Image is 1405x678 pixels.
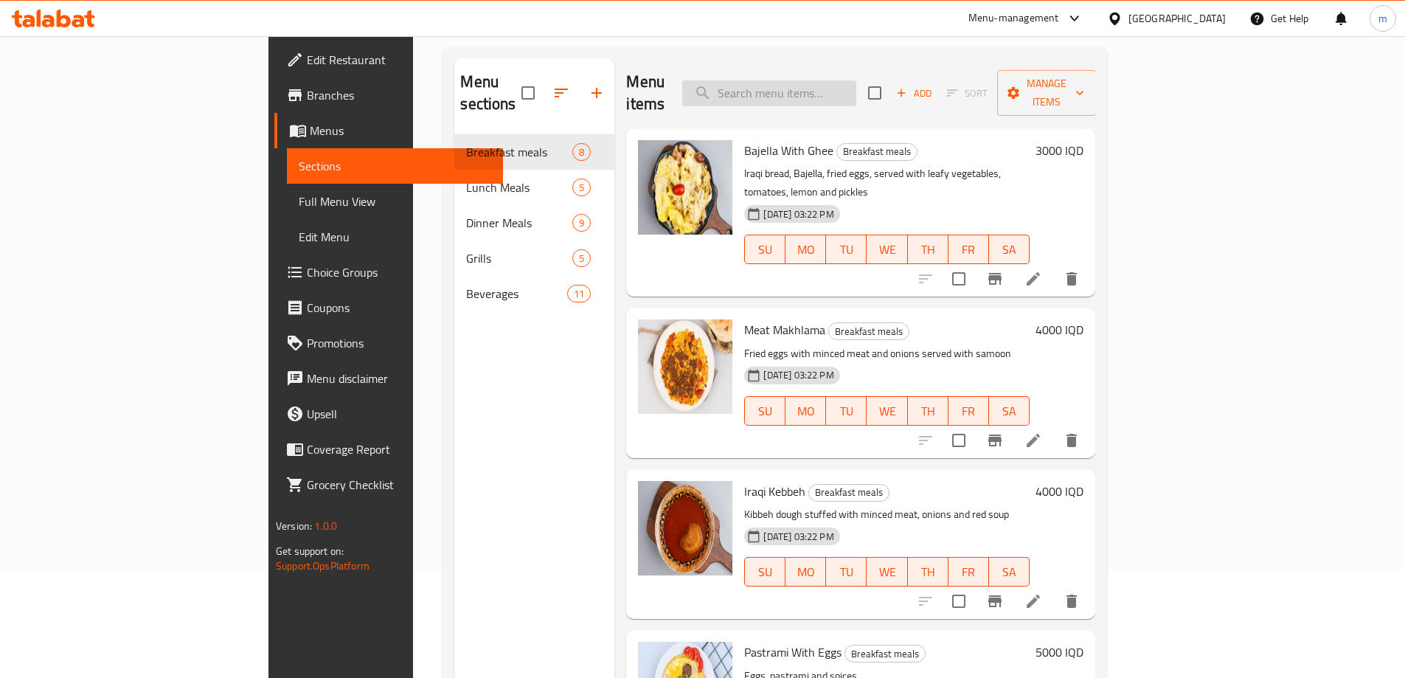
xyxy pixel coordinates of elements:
[274,42,503,77] a: Edit Restaurant
[638,140,732,235] img: Bajella With Ghee
[954,561,983,583] span: FR
[274,361,503,396] a: Menu disclaimer
[573,145,590,159] span: 8
[307,263,491,281] span: Choice Groups
[299,193,491,210] span: Full Menu View
[513,77,544,108] span: Select all sections
[954,239,983,260] span: FR
[997,70,1096,116] button: Manage items
[836,143,917,161] div: Breakfast meals
[1128,10,1226,27] div: [GEOGRAPHIC_DATA]
[572,249,591,267] div: items
[307,334,491,352] span: Promotions
[744,480,805,502] span: Iraqi Kebbeh
[638,319,732,414] img: Meat Makhlama
[466,249,572,267] span: Grills
[757,207,839,221] span: [DATE] 03:22 PM
[751,401,780,422] span: SU
[466,179,572,196] span: Lunch Meals
[757,368,839,382] span: [DATE] 03:22 PM
[287,219,503,255] a: Edit Menu
[1054,261,1089,297] button: delete
[995,401,1024,422] span: SA
[744,641,842,663] span: Pastrami With Eggs
[785,235,826,264] button: MO
[568,287,590,301] span: 11
[744,139,833,162] span: Bajella With Ghee
[307,370,491,387] span: Menu disclaimer
[466,285,567,302] span: Beverages
[315,516,338,536] span: 1.0.0
[867,235,907,264] button: WE
[744,319,825,341] span: Meat Makhlama
[307,299,491,316] span: Coupons
[791,401,820,422] span: MO
[1024,592,1042,610] a: Edit menu item
[274,255,503,290] a: Choice Groups
[274,467,503,502] a: Grocery Checklist
[948,557,989,587] button: FR
[274,325,503,361] a: Promotions
[890,82,937,105] span: Add item
[937,82,997,105] span: Select section first
[867,396,907,426] button: WE
[908,557,948,587] button: TH
[1024,432,1042,449] a: Edit menu item
[943,425,974,456] span: Select to update
[307,86,491,104] span: Branches
[573,252,590,266] span: 5
[572,214,591,232] div: items
[1035,481,1083,502] h6: 4000 IQD
[744,235,785,264] button: SU
[914,561,943,583] span: TH
[454,205,614,241] div: Dinner Meals9
[873,401,901,422] span: WE
[751,561,780,583] span: SU
[826,396,867,426] button: TU
[873,561,901,583] span: WE
[914,401,943,422] span: TH
[948,396,989,426] button: FR
[567,285,591,302] div: items
[454,241,614,276] div: Grills5
[454,276,614,311] div: Beverages11
[989,396,1030,426] button: SA
[573,216,590,230] span: 9
[948,235,989,264] button: FR
[791,239,820,260] span: MO
[757,530,839,544] span: [DATE] 03:22 PM
[977,261,1013,297] button: Branch-specific-item
[791,561,820,583] span: MO
[276,516,312,536] span: Version:
[867,557,907,587] button: WE
[828,322,909,340] div: Breakfast meals
[287,184,503,219] a: Full Menu View
[466,214,572,232] span: Dinner Meals
[307,440,491,458] span: Coverage Report
[943,263,974,294] span: Select to update
[873,239,901,260] span: WE
[826,235,867,264] button: TU
[908,396,948,426] button: TH
[977,423,1013,458] button: Branch-specific-item
[466,143,572,161] span: Breakfast meals
[274,113,503,148] a: Menus
[894,85,934,102] span: Add
[573,181,590,195] span: 5
[829,323,909,340] span: Breakfast meals
[572,143,591,161] div: items
[454,134,614,170] div: Breakfast meals8
[744,345,1029,363] p: Fried eggs with minced meat and onions served with samoon
[1054,423,1089,458] button: delete
[744,557,785,587] button: SU
[832,401,861,422] span: TU
[943,586,974,617] span: Select to update
[977,584,1013,619] button: Branch-specific-item
[954,401,983,422] span: FR
[744,505,1029,524] p: Kibbeh dough stuffed with minced meat, onions and red soup
[859,77,890,108] span: Select section
[579,75,614,111] button: Add section
[744,396,785,426] button: SU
